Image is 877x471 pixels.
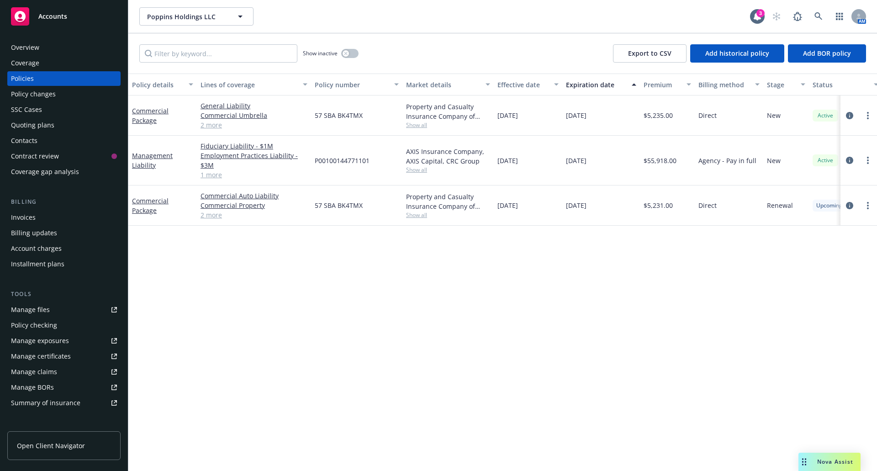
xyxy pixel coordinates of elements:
[7,40,121,55] a: Overview
[497,111,518,120] span: [DATE]
[7,71,121,86] a: Policies
[798,453,810,471] div: Drag to move
[201,210,307,220] a: 2 more
[7,333,121,348] span: Manage exposures
[690,44,784,63] button: Add historical policy
[497,201,518,210] span: [DATE]
[566,80,626,90] div: Expiration date
[11,333,69,348] div: Manage exposures
[497,80,549,90] div: Effective date
[494,74,562,95] button: Effective date
[201,111,307,120] a: Commercial Umbrella
[11,118,54,132] div: Quoting plans
[7,241,121,256] a: Account charges
[7,302,121,317] a: Manage files
[7,118,121,132] a: Quoting plans
[201,170,307,180] a: 1 more
[788,44,866,63] button: Add BOR policy
[803,49,851,58] span: Add BOR policy
[11,210,36,225] div: Invoices
[38,13,67,20] span: Accounts
[767,156,781,165] span: New
[756,9,765,17] div: 3
[644,111,673,120] span: $5,235.00
[402,74,494,95] button: Market details
[406,192,490,211] div: Property and Casualty Insurance Company of [GEOGRAPHIC_DATA], Hartford Insurance Group
[139,7,254,26] button: Poppins Holdings LLC
[562,74,640,95] button: Expiration date
[139,44,297,63] input: Filter by keyword...
[767,7,786,26] a: Start snowing
[7,164,121,179] a: Coverage gap analysis
[763,74,809,95] button: Stage
[406,147,490,166] div: AXIS Insurance Company, AXIS Capital, CRC Group
[406,121,490,129] span: Show all
[816,201,842,210] span: Upcoming
[132,80,183,90] div: Policy details
[315,156,370,165] span: P00100144771101
[201,80,297,90] div: Lines of coverage
[11,56,39,70] div: Coverage
[11,257,64,271] div: Installment plans
[644,156,676,165] span: $55,918.00
[17,441,85,450] span: Open Client Navigator
[7,290,121,299] div: Tools
[7,380,121,395] a: Manage BORs
[497,156,518,165] span: [DATE]
[767,80,795,90] div: Stage
[11,380,54,395] div: Manage BORs
[705,49,769,58] span: Add historical policy
[128,74,197,95] button: Policy details
[817,458,853,466] span: Nova Assist
[311,74,402,95] button: Policy number
[201,191,307,201] a: Commercial Auto Liability
[11,71,34,86] div: Policies
[315,201,363,210] span: 57 SBA BK4TMX
[201,141,307,151] a: Fiduciary Liability - $1M
[11,302,50,317] div: Manage files
[11,133,37,148] div: Contacts
[628,49,671,58] span: Export to CSV
[7,318,121,333] a: Policy checking
[7,226,121,240] a: Billing updates
[7,102,121,117] a: SSC Cases
[644,201,673,210] span: $5,231.00
[816,111,835,120] span: Active
[406,211,490,219] span: Show all
[844,200,855,211] a: circleInformation
[11,226,57,240] div: Billing updates
[566,111,586,120] span: [DATE]
[830,7,849,26] a: Switch app
[201,201,307,210] a: Commercial Property
[798,453,861,471] button: Nova Assist
[11,318,57,333] div: Policy checking
[7,87,121,101] a: Policy changes
[7,349,121,364] a: Manage certificates
[788,7,807,26] a: Report a Bug
[566,156,586,165] span: [DATE]
[303,49,338,57] span: Show inactive
[132,151,173,169] a: Management Liability
[844,110,855,121] a: circleInformation
[695,74,763,95] button: Billing method
[132,106,169,125] a: Commercial Package
[809,7,828,26] a: Search
[201,151,307,170] a: Employment Practices Liability - $3M
[406,102,490,121] div: Property and Casualty Insurance Company of [GEOGRAPHIC_DATA], Hartford Insurance Group
[844,155,855,166] a: circleInformation
[813,80,868,90] div: Status
[11,149,59,164] div: Contract review
[11,87,56,101] div: Policy changes
[7,396,121,410] a: Summary of insurance
[7,210,121,225] a: Invoices
[566,201,586,210] span: [DATE]
[698,201,717,210] span: Direct
[406,166,490,174] span: Show all
[11,40,39,55] div: Overview
[315,111,363,120] span: 57 SBA BK4TMX
[767,201,793,210] span: Renewal
[132,196,169,215] a: Commercial Package
[862,110,873,121] a: more
[7,149,121,164] a: Contract review
[201,120,307,130] a: 2 more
